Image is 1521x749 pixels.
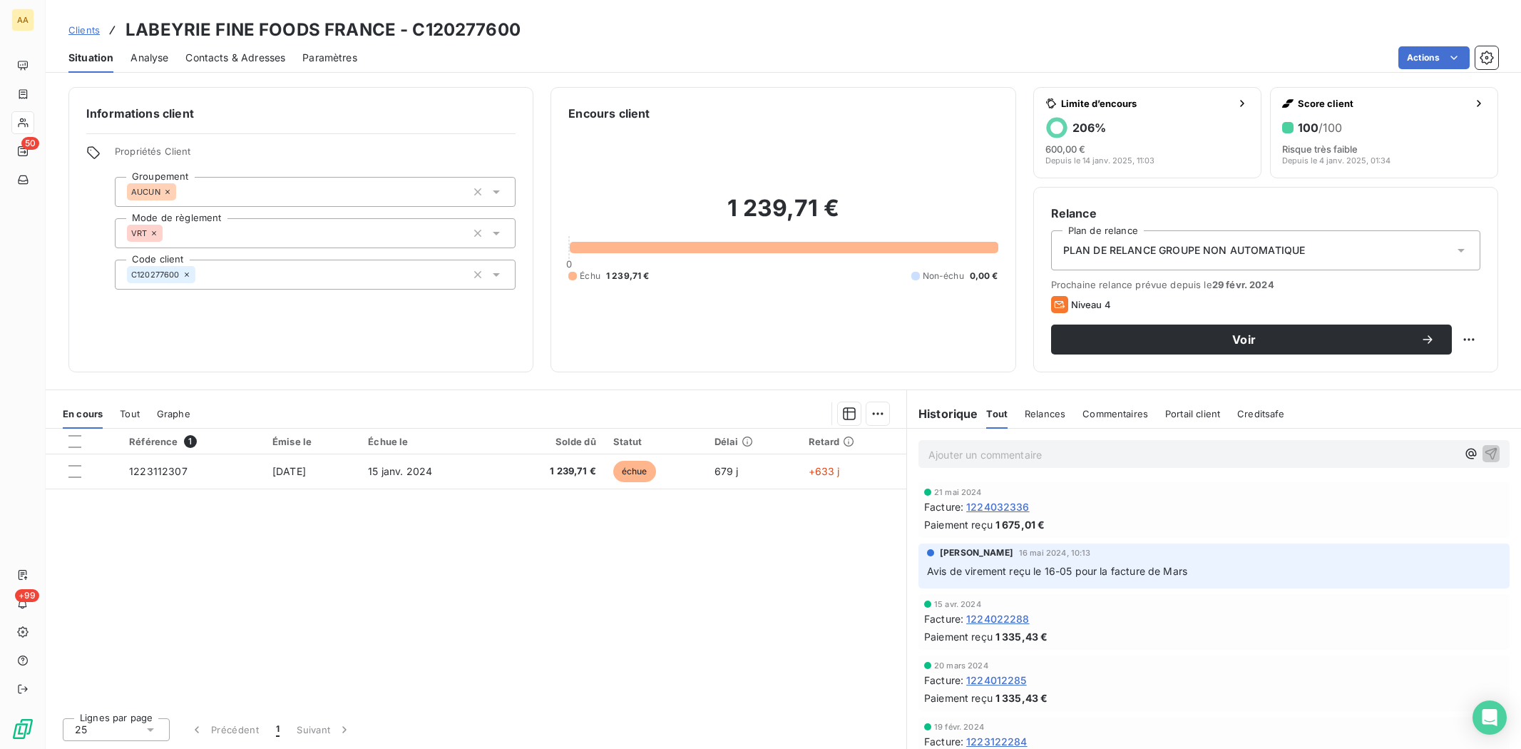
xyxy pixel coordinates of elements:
span: Portail client [1165,408,1220,419]
span: Commentaires [1082,408,1148,419]
span: Analyse [130,51,168,65]
span: 0,00 € [970,270,998,282]
button: Précédent [181,715,267,745]
span: 1 335,43 € [995,691,1048,705]
input: Ajouter une valeur [163,227,174,240]
button: 1 [267,715,288,745]
span: Risque très faible [1282,143,1358,155]
span: 15 janv. 2024 [368,465,432,477]
span: C120277600 [131,270,180,279]
span: Paramètres [302,51,357,65]
span: [PERSON_NAME] [940,546,1013,559]
span: échue [613,461,656,482]
span: Paiement reçu [924,629,993,644]
span: 1223112307 [129,465,188,477]
span: 1 [276,723,280,737]
span: Facture : [924,734,963,749]
span: 1 675,01 € [995,517,1045,532]
span: 1 [184,435,197,448]
span: Situation [68,51,113,65]
span: 679 j [715,465,739,477]
div: Émise le [272,436,351,447]
span: Propriétés Client [115,146,516,165]
span: PLAN DE RELANCE GROUPE NON AUTOMATIQUE [1063,243,1306,258]
span: 20 mars 2024 [934,661,988,670]
span: Tout [986,408,1008,419]
span: 50 [21,137,39,150]
span: 0 [566,258,572,270]
h6: Informations client [86,105,516,122]
span: Voir [1068,334,1420,345]
button: Score client100/100Risque très faibleDepuis le 4 janv. 2025, 01:34 [1270,87,1498,178]
span: Paiement reçu [924,517,993,532]
span: 1224032336 [966,499,1030,514]
a: Clients [68,23,100,37]
span: 1 239,71 € [506,464,596,479]
h3: LABEYRIE FINE FOODS FRANCE - C120277600 [126,17,521,43]
span: Échu [580,270,600,282]
span: /100 [1318,121,1342,135]
span: 1 239,71 € [606,270,650,282]
h6: 206 % [1072,121,1106,135]
h6: 100 [1298,121,1342,135]
span: 1224022288 [966,611,1030,626]
span: Facture : [924,673,963,688]
span: Depuis le 4 janv. 2025, 01:34 [1282,156,1391,165]
span: +99 [15,589,39,602]
span: Paiement reçu [924,691,993,705]
input: Ajouter une valeur [195,268,207,281]
span: Contacts & Adresses [185,51,285,65]
span: Relances [1025,408,1065,419]
button: Suivant [288,715,360,745]
span: 21 mai 2024 [934,488,982,496]
div: Solde dû [506,436,596,447]
div: Délai [715,436,792,447]
span: Facture : [924,611,963,626]
div: Open Intercom Messenger [1473,700,1507,735]
span: Niveau 4 [1071,299,1111,310]
span: Graphe [157,408,190,419]
span: 1 335,43 € [995,629,1048,644]
span: Avis de virement reçu le 16-05 pour la facture de Mars [927,565,1187,577]
div: Échue le [368,436,488,447]
button: Limite d’encours206%600,00 €Depuis le 14 janv. 2025, 11:03 [1033,87,1261,178]
h6: Relance [1051,205,1480,222]
span: Limite d’encours [1061,98,1231,109]
div: Retard [809,436,898,447]
h6: Historique [907,405,978,422]
h2: 1 239,71 € [568,194,998,237]
span: +633 j [809,465,840,477]
span: [DATE] [272,465,306,477]
span: Facture : [924,499,963,514]
input: Ajouter une valeur [176,185,188,198]
span: VRT [131,229,147,238]
div: Référence [129,435,255,448]
div: AA [11,9,34,31]
span: En cours [63,408,103,419]
button: Voir [1051,325,1452,355]
span: 19 févr. 2024 [934,723,984,731]
span: Tout [120,408,140,419]
button: Actions [1398,46,1470,69]
span: 15 avr. 2024 [934,600,981,608]
span: 600,00 € [1045,143,1085,155]
span: 29 févr. 2024 [1212,279,1274,290]
div: Statut [613,436,697,447]
span: Clients [68,24,100,36]
span: 1224012285 [966,673,1027,688]
h6: Encours client [568,105,650,122]
span: Prochaine relance prévue depuis le [1051,279,1480,290]
span: Non-échu [923,270,964,282]
span: 16 mai 2024, 10:13 [1019,549,1091,557]
img: Logo LeanPay [11,718,34,740]
span: 1223122284 [966,734,1028,749]
span: AUCUN [131,188,160,196]
span: Score client [1298,98,1468,109]
span: Creditsafe [1237,408,1285,419]
span: 25 [75,723,87,737]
